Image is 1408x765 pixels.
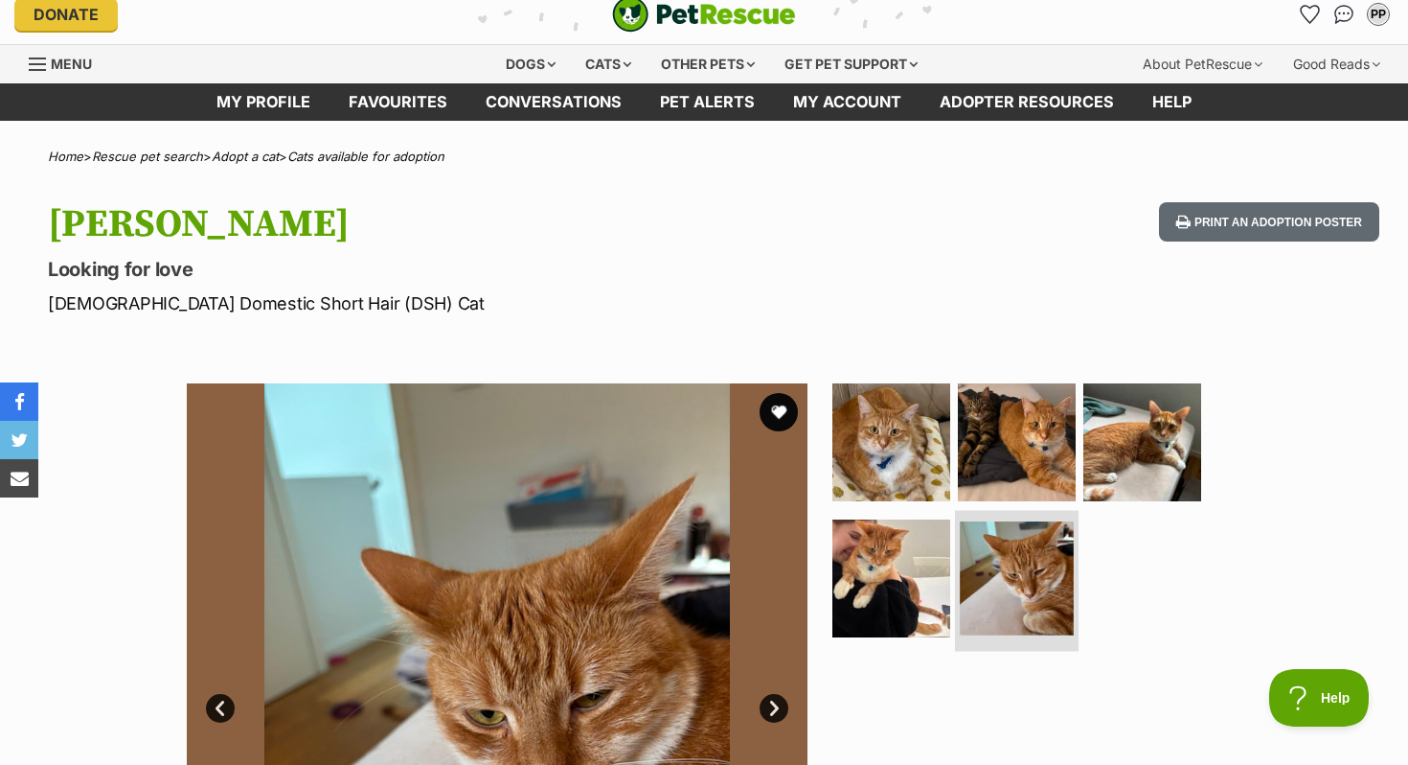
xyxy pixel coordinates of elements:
[492,45,569,83] div: Dogs
[206,694,235,723] a: Prev
[51,56,92,72] span: Menu
[1334,5,1354,24] img: chat-41dd97257d64d25036548639549fe6c8038ab92f7586957e7f3b1b290dea8141.svg
[1083,383,1201,501] img: Photo of Goldie
[1133,83,1211,121] a: Help
[48,290,858,316] p: [DEMOGRAPHIC_DATA] Domestic Short Hair (DSH) Cat
[29,45,105,80] a: Menu
[1269,669,1370,727] iframe: Help Scout Beacon - Open
[760,393,798,431] button: favourite
[48,256,858,283] p: Looking for love
[920,83,1133,121] a: Adopter resources
[647,45,768,83] div: Other pets
[287,149,444,164] a: Cats available for adoption
[1129,45,1276,83] div: About PetRescue
[641,83,774,121] a: Pet alerts
[92,149,203,164] a: Rescue pet search
[760,694,788,723] a: Next
[1159,202,1379,242] button: Print an adoption poster
[958,383,1076,501] img: Photo of Goldie
[197,83,329,121] a: My profile
[771,45,931,83] div: Get pet support
[48,149,83,164] a: Home
[1280,45,1394,83] div: Good Reads
[960,522,1074,636] img: Photo of Goldie
[1369,5,1388,24] div: PP
[832,383,950,501] img: Photo of Goldie
[466,83,641,121] a: conversations
[329,83,466,121] a: Favourites
[212,149,279,164] a: Adopt a cat
[774,83,920,121] a: My account
[572,45,645,83] div: Cats
[832,520,950,637] img: Photo of Goldie
[48,202,858,246] h1: [PERSON_NAME]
